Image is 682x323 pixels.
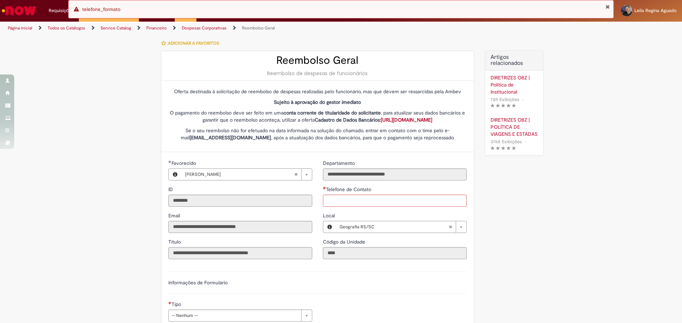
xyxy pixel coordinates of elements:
span: Local [323,212,336,219]
input: Email [168,221,312,233]
p: Oferta destinada à solicitação de reembolso de despesas realizadas pelo funcionário, mas que deve... [168,88,467,95]
span: Somente leitura - Código da Unidade [323,239,367,245]
input: Código da Unidade [323,247,467,259]
img: ServiceNow [1,4,37,18]
strong: [EMAIL_ADDRESS][DOMAIN_NAME] [190,134,271,141]
label: Somente leitura - Código da Unidade [323,238,367,245]
a: Página inicial [8,25,32,31]
span: Somente leitura - Título [168,239,182,245]
button: Local, Visualizar este registro Geografia RS/SC [323,221,336,233]
abbr: Limpar campo Favorecido [291,169,301,180]
ul: Trilhas de página [5,22,449,35]
a: DIRETRIZES OBZ | Política de Institucional [491,74,538,95]
span: Necessários [168,301,172,304]
label: Somente leitura - Email [168,212,182,219]
input: Departamento [323,168,467,180]
div: Reembolso de despesas de funcionários [168,70,467,77]
a: [PERSON_NAME]Limpar campo Favorecido [182,169,312,180]
label: Informações de Formulário [168,279,228,286]
strong: conta corrente de titularidade do solicitante [283,110,381,116]
span: 789 Exibições [491,96,519,102]
button: Favorecido, Visualizar este registro Nelson Castro Ferreira [169,169,182,180]
h3: Artigos relacionados [491,54,538,67]
span: [PERSON_NAME] [185,169,294,180]
h2: Reembolso Geral [168,55,467,66]
input: Título [168,247,312,259]
span: Necessários [323,186,326,189]
p: Se o seu reembolso não for efetuado na data informada na solução do chamado, entrar em contato co... [168,127,467,141]
strong: Cadastro de Dados Bancários: [315,117,432,123]
span: Necessários - Favorecido [172,160,197,166]
input: ID [168,195,312,207]
span: Somente leitura - Email [168,212,182,219]
span: Adicionar a Favoritos [168,40,219,46]
span: 3760 Exibições [491,139,522,145]
button: Fechar Notificação [605,4,610,10]
span: Requisições [49,7,74,14]
span: Leila Regina Aguado [634,7,677,13]
a: Geografia RS/SCLimpar campo Local [336,221,466,233]
a: Reembolso Geral [242,25,275,31]
label: Somente leitura - Título [168,238,182,245]
span: -- Nenhum -- [172,310,298,321]
button: Adicionar a Favoritos [161,36,223,51]
a: Financeiro [146,25,167,31]
span: Obrigatório Preenchido [168,160,172,163]
label: Somente leitura - ID [168,186,174,193]
a: Todos os Catálogos [48,25,85,31]
span: Geografia RS/SC [340,221,449,233]
label: Somente leitura - Departamento [323,160,356,167]
span: Telefone de Contato [326,186,373,193]
span: • [523,137,527,146]
input: Telefone de Contato [323,195,467,207]
abbr: Limpar campo Local [445,221,456,233]
p: O pagamento do reembolso deve ser feito em uma , para atualizar seus dados bancários e garantir q... [168,109,467,123]
a: Service Catalog [101,25,131,31]
a: Despesas Corporativas [182,25,227,31]
a: [URL][DOMAIN_NAME] [381,117,432,123]
strong: Sujeito à aprovação do gestor imediato [274,99,361,105]
a: DIRETRIZES OBZ | POLÍTICA DE VIAGENS E ESTADAS [491,116,538,138]
span: Tipo [172,301,183,307]
span: • [521,95,525,104]
span: telefone_formato [82,6,120,12]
